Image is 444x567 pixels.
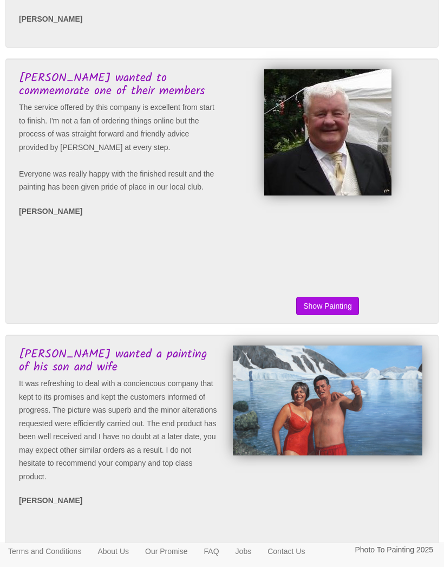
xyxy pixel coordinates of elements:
[19,15,82,23] strong: [PERSON_NAME]
[19,496,82,505] strong: [PERSON_NAME]
[19,207,82,216] strong: [PERSON_NAME]
[233,346,422,455] img: Keith Nunn's Finished Painting
[137,543,196,559] a: Our Promise
[89,543,137,559] a: About Us
[196,543,227,559] a: FAQ
[227,543,260,559] a: Jobs
[19,348,219,374] h3: [PERSON_NAME] wanted a painting of his son and wife
[19,101,219,194] p: The service offered by this company is excellent from start to finish. I'm not a fan of ordering ...
[259,543,313,559] a: Contact Us
[19,377,219,483] p: It was refreshing to deal with a conciencous company that kept to its promises and kept the custo...
[19,72,219,98] h3: [PERSON_NAME] wanted to commemorate one of their members
[355,543,433,557] p: Photo To Painting 2025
